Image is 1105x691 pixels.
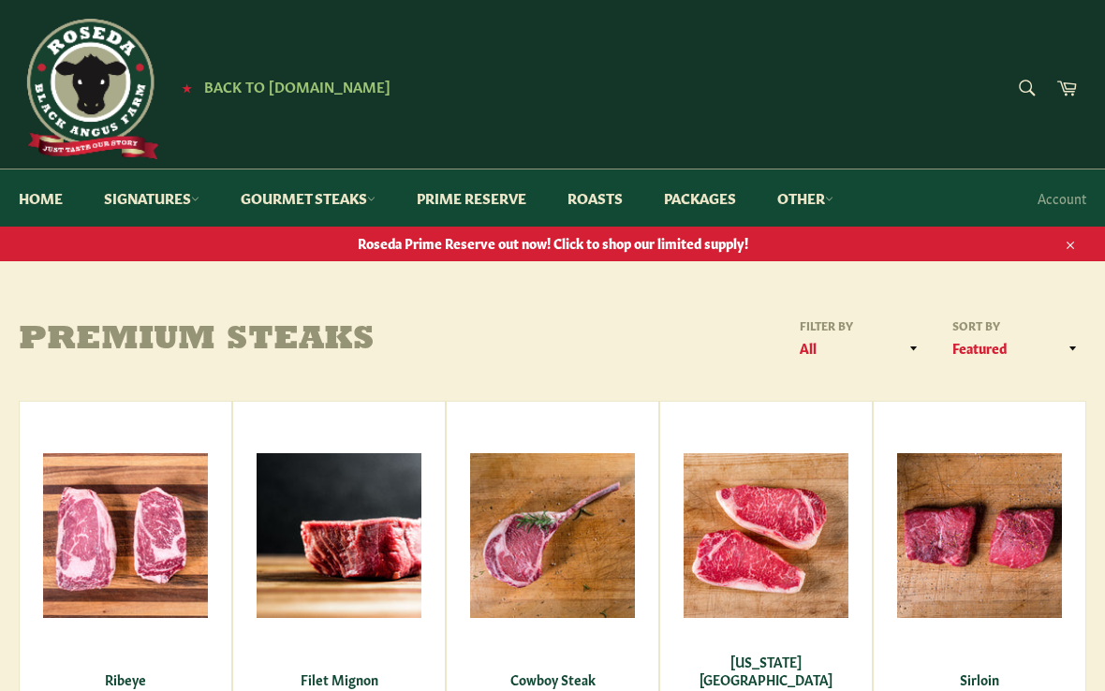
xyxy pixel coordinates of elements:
[222,169,394,227] a: Gourmet Steaks
[793,317,927,333] label: Filter by
[897,453,1062,618] img: Sirloin
[257,453,421,618] img: Filet Mignon
[684,453,848,618] img: New York Strip
[459,670,647,688] div: Cowboy Steak
[645,169,755,227] a: Packages
[182,80,192,95] span: ★
[470,453,635,618] img: Cowboy Steak
[19,322,552,360] h1: Premium Steaks
[204,76,390,96] span: Back to [DOMAIN_NAME]
[759,169,852,227] a: Other
[245,670,434,688] div: Filet Mignon
[32,670,220,688] div: Ribeye
[886,670,1074,688] div: Sirloin
[85,169,218,227] a: Signatures
[172,80,390,95] a: ★ Back to [DOMAIN_NAME]
[19,19,159,159] img: Roseda Beef
[398,169,545,227] a: Prime Reserve
[946,317,1086,333] label: Sort by
[672,653,861,689] div: [US_STATE][GEOGRAPHIC_DATA]
[549,169,641,227] a: Roasts
[1028,170,1096,226] a: Account
[43,453,208,618] img: Ribeye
